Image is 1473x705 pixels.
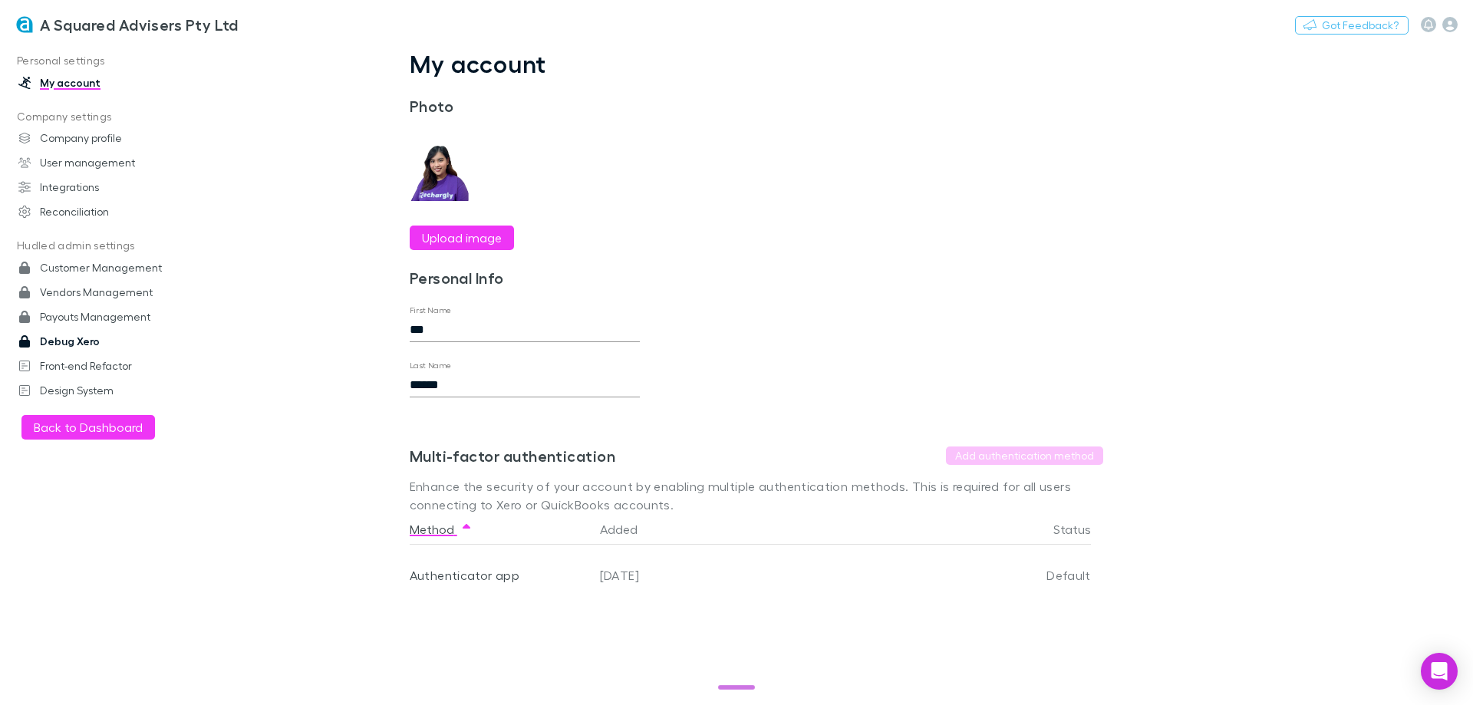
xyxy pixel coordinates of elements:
[953,545,1091,606] div: Default
[3,126,207,150] a: Company profile
[3,354,207,378] a: Front-end Refactor
[410,446,615,465] h3: Multi-factor authentication
[600,514,656,545] button: Added
[410,268,640,287] h3: Personal Info
[3,107,207,127] p: Company settings
[3,236,207,255] p: Hudled admin settings
[3,280,207,305] a: Vendors Management
[410,360,452,371] label: Last Name
[946,446,1103,465] button: Add authentication method
[3,199,207,224] a: Reconciliation
[21,415,155,440] button: Back to Dashboard
[410,49,1103,78] h1: My account
[1295,16,1409,35] button: Got Feedback?
[3,378,207,403] a: Design System
[410,140,471,201] img: Preview
[40,15,239,34] h3: A Squared Advisers Pty Ltd
[422,229,502,247] label: Upload image
[594,545,953,606] div: [DATE]
[3,51,207,71] p: Personal settings
[3,71,207,95] a: My account
[3,175,207,199] a: Integrations
[410,477,1103,514] p: Enhance the security of your account by enabling multiple authentication methods. This is require...
[410,305,452,316] label: First Name
[410,545,588,606] div: Authenticator app
[410,226,514,250] button: Upload image
[3,150,207,175] a: User management
[15,15,34,34] img: A Squared Advisers Pty Ltd's Logo
[3,329,207,354] a: Debug Xero
[410,97,640,115] h3: Photo
[6,6,248,43] a: A Squared Advisers Pty Ltd
[410,514,473,545] button: Method
[3,255,207,280] a: Customer Management
[1053,514,1109,545] button: Status
[3,305,207,329] a: Payouts Management
[1421,653,1458,690] div: Open Intercom Messenger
